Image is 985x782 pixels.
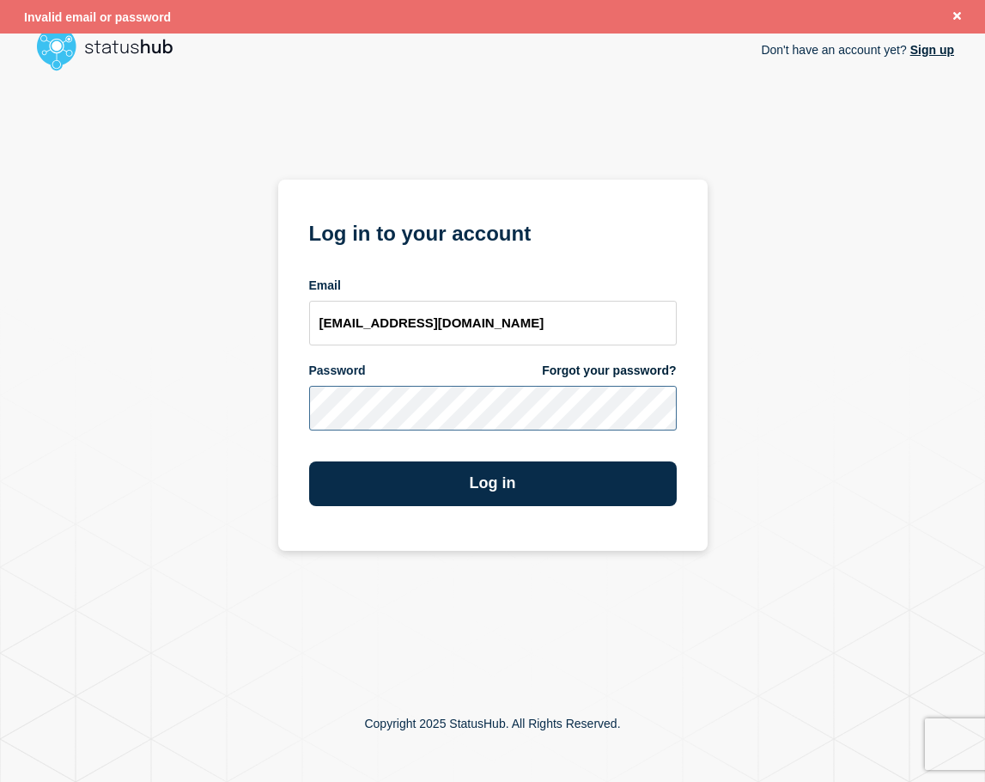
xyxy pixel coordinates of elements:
button: Close banner [946,7,968,27]
span: Password [309,363,366,379]
p: Copyright 2025 StatusHub. All Rights Reserved. [364,717,620,730]
button: Log in [309,461,677,506]
input: password input [309,386,677,431]
h1: Log in to your account [309,216,677,247]
span: Email [309,278,341,294]
a: Sign up [907,43,954,57]
p: Don't have an account yet? [761,29,954,70]
span: Invalid email or password [24,10,171,24]
a: Forgot your password? [542,363,676,379]
input: email input [309,301,677,345]
img: StatusHub logo [31,21,194,76]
